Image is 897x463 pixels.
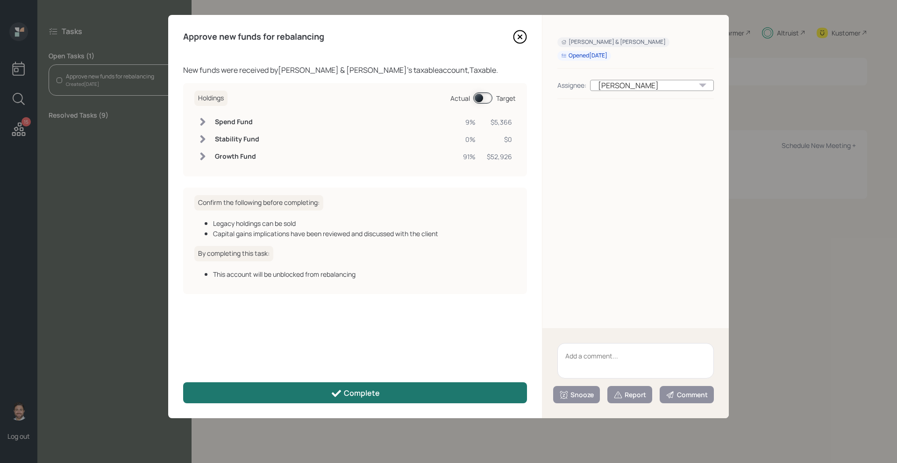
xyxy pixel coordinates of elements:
div: Legacy holdings can be sold [213,218,516,228]
h6: Stability Fund [215,135,259,143]
h6: Holdings [194,91,228,106]
div: 91% [463,152,476,161]
h6: Growth Fund [215,153,259,161]
div: Actual [450,93,470,103]
div: $5,366 [487,117,512,127]
div: Report [613,390,646,400]
h6: By completing this task: [194,246,273,261]
div: Comment [666,390,708,400]
div: Snooze [559,390,594,400]
div: 9% [463,117,476,127]
div: 0% [463,134,476,144]
div: Opened [DATE] [561,52,607,60]
div: Assignee: [557,80,586,90]
h4: Approve new funds for rebalancing [183,32,324,42]
div: Capital gains implications have been reviewed and discussed with the client [213,229,516,239]
div: $52,926 [487,152,512,161]
h6: Confirm the following before completing: [194,195,323,210]
button: Complete [183,382,527,403]
div: Target [496,93,516,103]
div: [PERSON_NAME] & [PERSON_NAME] [561,38,666,46]
div: New funds were received by [PERSON_NAME] & [PERSON_NAME] 's taxable account, Taxable . [183,64,527,76]
button: Snooze [553,386,600,403]
div: $0 [487,134,512,144]
div: Complete [331,388,380,399]
div: [PERSON_NAME] [590,80,714,91]
h6: Spend Fund [215,118,259,126]
div: This account will be unblocked from rebalancing [213,269,516,279]
button: Comment [660,386,714,403]
button: Report [607,386,652,403]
